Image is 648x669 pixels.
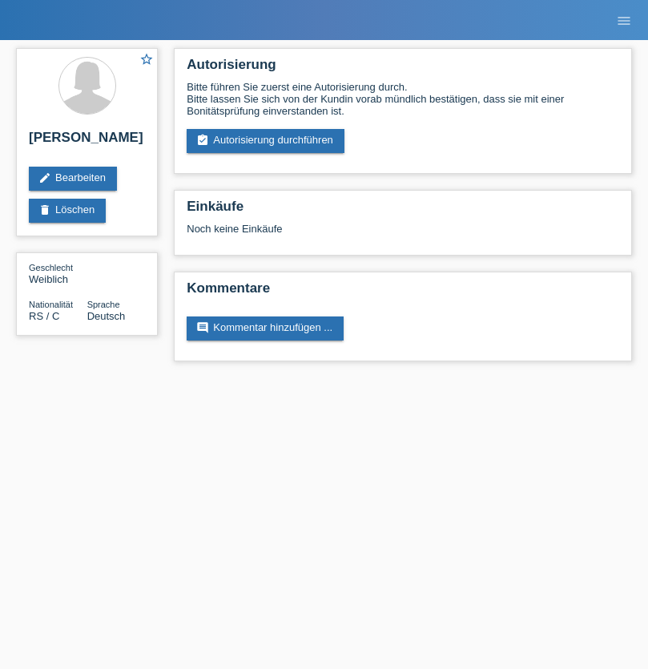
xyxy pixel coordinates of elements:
[139,52,154,66] i: star_border
[187,223,619,247] div: Noch keine Einkäufe
[187,81,619,117] div: Bitte führen Sie zuerst eine Autorisierung durch. Bitte lassen Sie sich von der Kundin vorab münd...
[29,199,106,223] a: deleteLöschen
[38,204,51,216] i: delete
[29,261,87,285] div: Weiblich
[87,300,120,309] span: Sprache
[187,129,344,153] a: assignment_turned_inAutorisierung durchführen
[187,199,619,223] h2: Einkäufe
[29,300,73,309] span: Nationalität
[196,321,209,334] i: comment
[187,280,619,304] h2: Kommentare
[187,57,619,81] h2: Autorisierung
[608,15,640,25] a: menu
[38,171,51,184] i: edit
[87,310,126,322] span: Deutsch
[29,130,145,154] h2: [PERSON_NAME]
[616,13,632,29] i: menu
[139,52,154,69] a: star_border
[29,263,73,272] span: Geschlecht
[187,316,344,341] a: commentKommentar hinzufügen ...
[29,310,59,322] span: Serbien / C / 03.04.2021
[29,167,117,191] a: editBearbeiten
[196,134,209,147] i: assignment_turned_in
